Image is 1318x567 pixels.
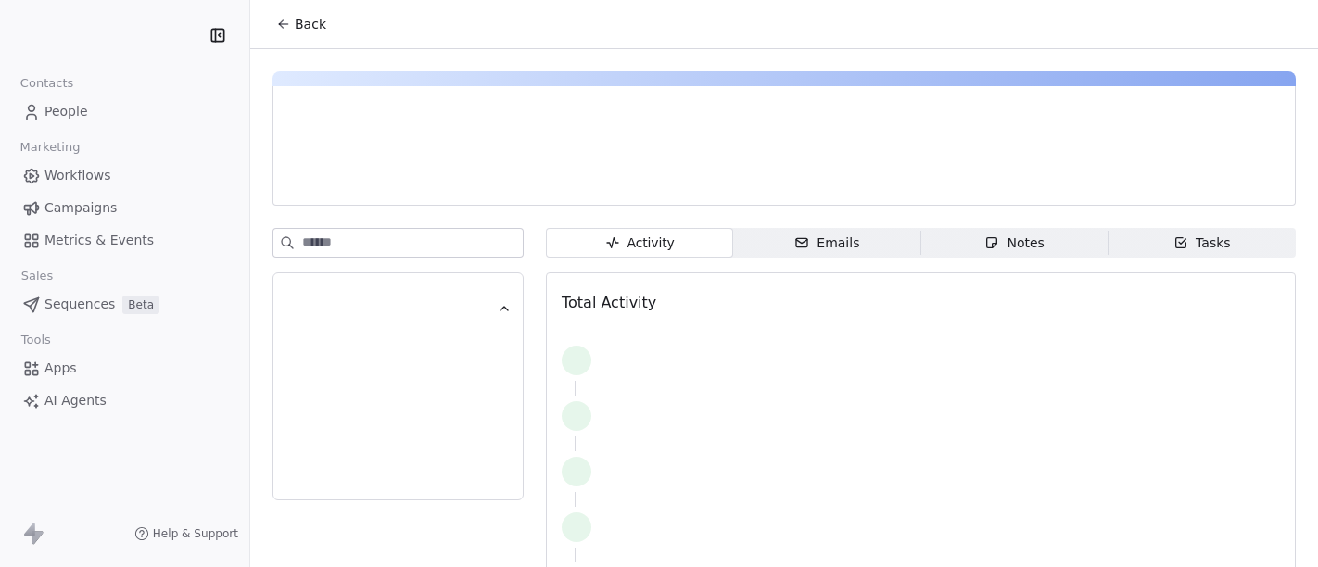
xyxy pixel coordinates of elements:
div: Tasks [1173,233,1231,253]
a: Workflows [15,160,234,191]
span: AI Agents [44,391,107,410]
span: Metrics & Events [44,231,154,250]
a: AI Agents [15,385,234,416]
span: Workflows [44,166,111,185]
a: Help & Support [134,526,238,541]
span: Contacts [12,69,82,97]
div: Notes [984,233,1044,253]
span: Beta [122,296,159,314]
span: Campaigns [44,198,117,218]
a: Apps [15,353,234,384]
span: Back [295,15,326,33]
span: Sequences [44,295,115,314]
span: Total Activity [562,294,656,311]
span: Marketing [12,133,88,161]
a: Metrics & Events [15,225,234,256]
button: Back [265,7,337,41]
span: Sales [13,262,61,290]
a: Campaigns [15,193,234,223]
span: Tools [13,326,58,354]
span: People [44,102,88,121]
a: People [15,96,234,127]
a: SequencesBeta [15,289,234,320]
span: Apps [44,359,77,378]
span: Help & Support [153,526,238,541]
div: Emails [794,233,859,253]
